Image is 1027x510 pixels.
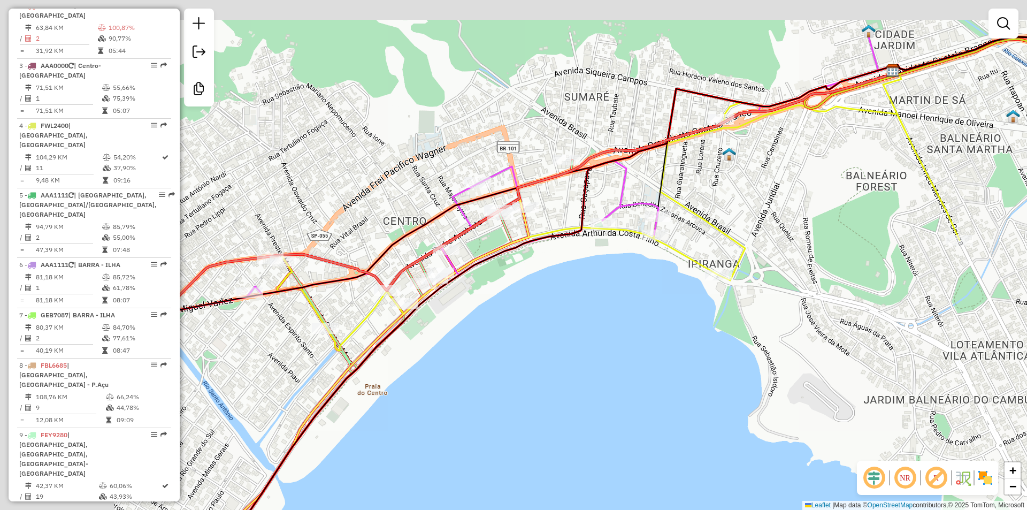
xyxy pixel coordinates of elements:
td: 09:16 [113,175,161,186]
i: Total de Atividades [25,165,32,171]
em: Rota exportada [168,192,175,198]
a: Leaflet [805,501,831,509]
span: FWL2400 [41,121,68,130]
a: Criar modelo [188,78,210,102]
i: % de utilização do peso [103,154,111,161]
span: Ocultar NR [892,465,918,491]
span: 7 - [19,311,115,319]
em: Rota exportada [160,362,167,368]
td: / [19,163,25,173]
i: % de utilização do peso [102,85,110,91]
span: GEB7087 [41,311,68,319]
td: / [19,93,25,104]
em: Rota exportada [160,311,167,318]
a: OpenStreetMap [868,501,913,509]
i: Veículo já utilizado nesta sessão [68,262,74,268]
i: Distância Total [25,274,32,280]
img: GLAUCO [1006,109,1020,123]
span: AAA0000 [41,62,68,70]
td: 31,92 KM [35,45,97,56]
td: 61,78% [112,283,166,293]
i: Tempo total em rota [103,177,108,184]
span: Ocultar deslocamento [861,465,887,491]
i: Total de Atividades [25,234,32,241]
td: 71,51 KM [35,82,102,93]
td: / [19,33,25,44]
em: Opções [151,261,157,268]
em: Opções [151,431,157,438]
span: FEY9280 [41,431,67,439]
i: Total de Atividades [25,493,32,500]
td: / [19,283,25,293]
span: 9 - [19,431,88,477]
em: Opções [151,311,157,318]
td: 2 [35,232,102,243]
td: 81,18 KM [35,295,102,306]
div: Map data © contributors,© 2025 TomTom, Microsoft [802,501,1027,510]
td: 1 [35,283,102,293]
em: Rota exportada [160,261,167,268]
i: Rota otimizada [162,154,168,161]
i: Distância Total [25,324,32,331]
img: Daniel Sidnei Perin [722,147,736,161]
img: IMARUI Litoral Norte [886,64,900,78]
td: 44,78% [116,402,167,413]
i: % de utilização da cubagem [102,285,110,291]
i: % de utilização do peso [102,224,110,230]
i: Distância Total [25,25,32,31]
i: Total de Atividades [25,335,32,341]
span: | BARRA - ILHA [68,311,115,319]
i: Total de Atividades [25,285,32,291]
i: Tempo total em rota [102,247,108,253]
i: % de utilização da cubagem [102,335,110,341]
em: Opções [159,192,165,198]
td: 9,48 KM [35,175,102,186]
a: Zoom out [1005,478,1021,494]
td: 47,39 KM [35,245,102,255]
td: 19 [35,491,98,502]
i: Rota otimizada [162,483,168,489]
i: % de utilização da cubagem [98,35,106,42]
td: 12,08 KM [35,415,105,425]
td: 9 [35,402,105,413]
td: 85,72% [112,272,166,283]
i: % de utilização da cubagem [106,405,114,411]
td: 94,79 KM [35,222,102,232]
td: 81,18 KM [35,272,102,283]
td: = [19,245,25,255]
span: − [1009,479,1016,493]
td: 55,66% [112,82,166,93]
td: 11 [35,163,102,173]
span: AAA1111 [41,191,68,199]
td: 77,61% [112,333,166,344]
td: / [19,491,25,502]
i: % de utilização da cubagem [102,234,110,241]
i: Distância Total [25,224,32,230]
td: 60,06% [109,481,161,491]
td: 71,51 KM [35,105,102,116]
i: Tempo total em rota [102,297,108,303]
i: % de utilização do peso [102,324,110,331]
span: 5 - [19,191,157,218]
td: = [19,175,25,186]
a: Nova sessão e pesquisa [188,13,210,37]
td: 43,93% [109,491,161,502]
em: Opções [151,122,157,128]
span: | [GEOGRAPHIC_DATA], [GEOGRAPHIC_DATA], [GEOGRAPHIC_DATA]-[GEOGRAPHIC_DATA] [19,431,88,477]
span: | [832,501,834,509]
img: Exibir/Ocultar setores [977,469,994,486]
td: 75,39% [112,93,166,104]
i: Distância Total [25,154,32,161]
img: Fluxo de ruas [954,469,971,486]
i: % de utilização da cubagem [103,165,111,171]
i: Distância Total [25,483,32,489]
td: / [19,402,25,413]
td: 05:44 [108,45,167,56]
td: 07:48 [112,245,166,255]
td: = [19,295,25,306]
img: PA.01 CRG IMARUI [862,24,876,38]
td: 08:07 [112,295,166,306]
i: Tempo total em rota [102,347,108,354]
span: 3 - [19,62,101,79]
i: Total de Atividades [25,35,32,42]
